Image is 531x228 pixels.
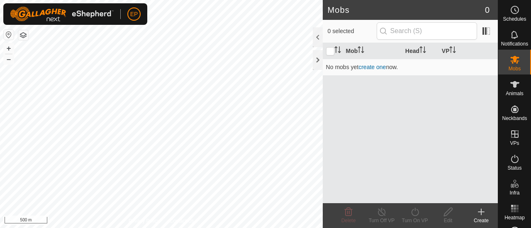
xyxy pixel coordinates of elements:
[438,43,498,59] th: VP
[398,217,431,224] div: Turn On VP
[419,48,426,54] p-sorticon: Activate to sort
[502,116,527,121] span: Neckbands
[328,5,485,15] h2: Mobs
[507,166,521,170] span: Status
[323,59,498,75] td: No mobs yet now.
[402,43,438,59] th: Head
[501,41,528,46] span: Notifications
[509,190,519,195] span: Infra
[358,64,386,70] a: create one
[358,48,364,54] p-sorticon: Activate to sort
[328,27,377,36] span: 0 selected
[506,91,524,96] span: Animals
[334,48,341,54] p-sorticon: Activate to sort
[377,22,477,40] input: Search (S)
[485,4,490,16] span: 0
[4,43,14,53] button: +
[509,66,521,71] span: Mobs
[431,217,465,224] div: Edit
[130,10,138,19] span: EP
[10,7,114,22] img: Gallagher Logo
[365,217,398,224] div: Turn Off VP
[449,48,456,54] p-sorticon: Activate to sort
[4,54,14,64] button: –
[503,17,526,22] span: Schedules
[169,217,194,225] a: Contact Us
[504,215,525,220] span: Heatmap
[510,141,519,146] span: VPs
[343,43,402,59] th: Mob
[4,30,14,40] button: Reset Map
[18,30,28,40] button: Map Layers
[465,217,498,224] div: Create
[129,217,160,225] a: Privacy Policy
[341,218,356,223] span: Delete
